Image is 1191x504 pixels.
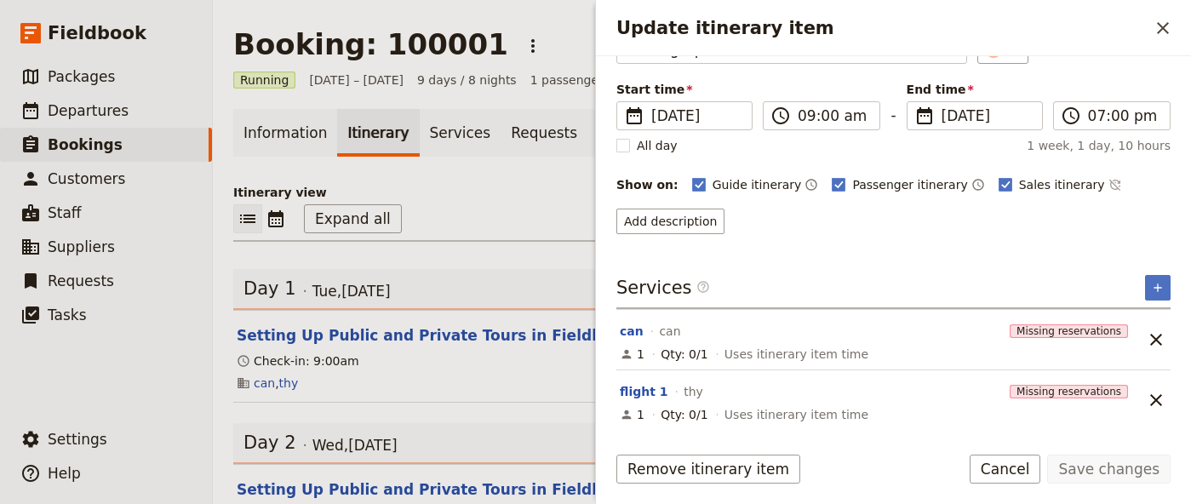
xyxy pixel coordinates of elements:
span: Uses itinerary item time [724,406,868,423]
span: Bookings [48,136,123,153]
span: Customers [48,170,125,187]
span: ​ [696,280,710,294]
span: [DATE] [651,106,742,126]
span: Missing reservations [1010,385,1128,398]
a: Looking for Answers? Browse our Help Center for solutions! [25,208,316,257]
div: Send us a message [35,288,284,306]
span: - [890,105,896,130]
button: Messages [113,402,226,470]
p: Itinerary view [233,184,1171,201]
span: 1 week, 1 day, 10 hours [1027,137,1171,154]
span: Departures [48,102,129,119]
input: ​ [798,106,869,126]
button: Save changes [1047,455,1171,484]
div: Check-in: 9:00am [237,352,359,369]
img: Profile image for Jeff [199,27,233,61]
span: [DATE] [942,106,1032,126]
span: Help [270,444,297,456]
div: 1 [620,406,644,423]
button: Time shown on passenger itinerary [971,175,985,195]
img: logo [34,32,143,60]
span: Wed , [DATE] [312,435,398,455]
button: List view [233,204,262,233]
span: Start time [616,81,753,98]
span: End time [907,81,1043,98]
button: Calendar view [262,204,290,233]
a: Information [233,109,337,157]
span: ​ [624,106,644,126]
p: Hi Oyku 👋 [34,121,306,150]
button: Unlink service [1142,386,1171,415]
button: Expand all [304,204,402,233]
span: Packages [48,68,115,85]
span: Uses itinerary item time [724,346,868,363]
span: Day 1 [243,276,296,301]
button: Remove itinerary item [616,455,800,484]
a: thy [279,375,299,392]
span: Guide itinerary [713,176,802,193]
a: Passengers [587,109,690,157]
button: Edit this service option [620,323,644,340]
button: Close drawer [1148,14,1177,43]
img: Profile image for alex [232,27,266,61]
span: Suppliers [48,238,115,255]
button: Time shown on guide itinerary [804,175,818,195]
span: [DATE] – [DATE] [309,72,404,89]
span: Fieldbook [48,20,146,46]
span: Passenger itinerary [852,176,967,193]
span: Running [233,72,295,89]
span: Missing reservations [1010,324,1128,338]
span: All day [637,137,678,154]
span: thy [684,383,703,400]
button: Add description [616,209,724,234]
div: Send us a message [17,273,324,320]
span: ​ [696,280,710,301]
span: ​ [770,106,791,126]
span: 1 passengers [530,72,610,89]
span: Messages [141,444,200,456]
span: Day 2 [243,430,296,455]
span: Settings [48,431,107,448]
a: Itinerary [337,109,419,157]
a: Requests [501,109,587,157]
span: Tue , [DATE] [312,281,391,301]
h2: Update itinerary item [616,15,1148,41]
p: How can we help? [34,150,306,179]
button: Cancel [970,455,1041,484]
button: Time not shown on sales itinerary [1108,175,1122,195]
span: Sales itinerary [1019,176,1105,193]
button: Add service inclusion [1145,275,1171,301]
span: ​ [914,106,935,126]
a: can [254,375,275,392]
div: Close [293,27,324,58]
a: Services [420,109,501,157]
button: Edit this service option [620,383,667,400]
span: can [659,323,680,340]
div: , [237,375,298,392]
div: Qty: 0/1 [661,346,707,363]
input: ​ [1088,106,1160,126]
div: Show on: [616,176,679,193]
span: 9 days / 8 nights [417,72,517,89]
div: Qty: 0/1 [661,406,707,423]
h1: Booking: 100001 [233,27,508,61]
button: Actions [518,31,547,60]
span: Help [48,465,81,482]
button: Edit this itinerary item [237,325,632,346]
span: Staff [48,204,82,221]
button: Unlink service [1142,325,1171,354]
span: Home [37,444,76,456]
span: ​ [1061,106,1081,126]
h3: Services [616,275,710,301]
span: Requests [48,272,114,289]
button: Edit this itinerary item [237,479,632,500]
span: Tasks [48,306,87,324]
button: Help [227,402,341,470]
div: Looking for Answers? Browse our Help Center for solutions! [35,215,285,250]
div: 1 [620,346,644,363]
